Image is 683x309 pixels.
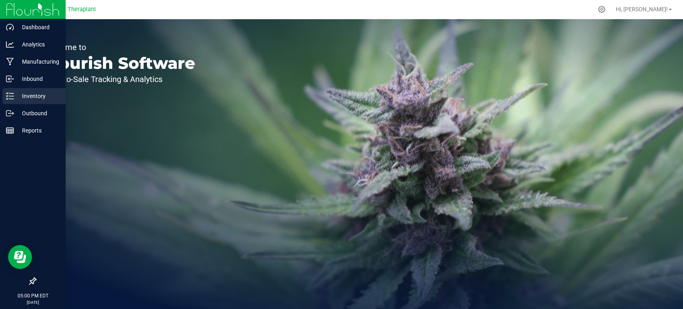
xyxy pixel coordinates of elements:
[43,43,195,51] p: Welcome to
[6,75,14,83] inline-svg: Inbound
[6,92,14,100] inline-svg: Inventory
[14,74,62,84] p: Inbound
[6,23,14,31] inline-svg: Dashboard
[14,108,62,118] p: Outbound
[597,6,607,13] div: Manage settings
[43,55,195,71] p: Flourish Software
[6,58,14,66] inline-svg: Manufacturing
[616,6,668,12] span: Hi, [PERSON_NAME]!
[6,40,14,48] inline-svg: Analytics
[14,40,62,49] p: Analytics
[14,126,62,135] p: Reports
[8,245,32,269] iframe: Resource center
[14,22,62,32] p: Dashboard
[4,292,62,299] p: 05:00 PM EDT
[14,91,62,101] p: Inventory
[4,299,62,305] p: [DATE]
[6,109,14,117] inline-svg: Outbound
[68,6,96,13] span: Theraplant
[6,126,14,134] inline-svg: Reports
[14,57,62,66] p: Manufacturing
[43,75,195,83] p: Seed-to-Sale Tracking & Analytics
